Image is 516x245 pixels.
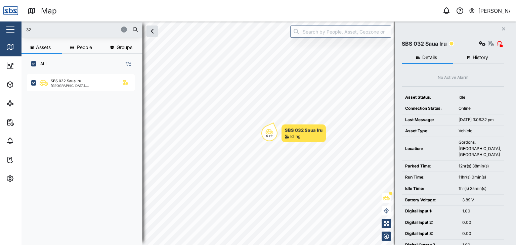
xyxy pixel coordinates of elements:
[27,72,142,240] div: grid
[459,117,501,123] div: [DATE] 3:06:32 pm
[405,208,456,214] div: Digital Input 1:
[405,231,456,237] div: Digital Input 3:
[405,105,452,112] div: Connection Status:
[469,6,511,15] button: [PERSON_NAME]
[21,21,516,245] canvas: Map
[438,75,469,81] div: No Active Alarm
[459,186,501,192] div: 1hr(s) 35min(s)
[462,197,501,203] div: 3.89 V
[402,40,447,48] div: SBS 032 Saua Iru
[405,146,452,152] div: Location:
[462,219,501,226] div: 0.00
[261,125,326,142] div: Map marker
[17,175,41,182] div: Settings
[3,3,18,18] img: Main Logo
[17,81,38,88] div: Assets
[462,208,501,214] div: 1.00
[478,7,511,15] div: [PERSON_NAME]
[266,135,273,138] div: N 21°
[17,62,48,69] div: Dashboard
[51,84,115,87] div: [GEOGRAPHIC_DATA], [GEOGRAPHIC_DATA]
[290,134,300,140] div: Idling
[117,45,132,50] span: Groups
[405,219,456,226] div: Digital Input 2:
[405,163,452,169] div: Parked Time:
[405,117,452,123] div: Last Message:
[41,5,57,17] div: Map
[405,186,452,192] div: Idle Time:
[459,174,501,181] div: 11hr(s) 0min(s)
[26,24,138,35] input: Search assets or drivers
[405,128,452,134] div: Asset Type:
[36,45,51,50] span: Assets
[285,127,322,134] div: SBS 032 Saua Iru
[459,105,501,112] div: Online
[51,78,81,84] div: SBS 032 Saua Iru
[17,43,33,51] div: Map
[17,118,40,126] div: Reports
[459,128,501,134] div: Vehicle
[422,55,437,60] span: Details
[77,45,92,50] span: People
[17,137,38,145] div: Alarms
[459,163,501,169] div: 12hr(s) 38min(s)
[459,139,501,158] div: Gordons, [GEOGRAPHIC_DATA], [GEOGRAPHIC_DATA]
[17,100,34,107] div: Sites
[17,156,36,163] div: Tasks
[462,231,501,237] div: 0.00
[290,26,391,38] input: Search by People, Asset, Geozone or Place
[405,94,452,101] div: Asset Status:
[405,197,456,203] div: Battery Voltage:
[405,174,452,181] div: Run Time:
[459,94,501,101] div: Idle
[36,61,48,66] label: ALL
[473,55,488,60] span: History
